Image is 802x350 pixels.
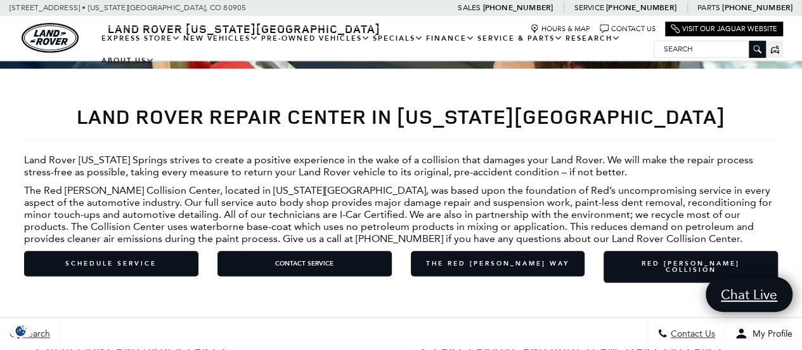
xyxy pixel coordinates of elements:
[22,23,79,53] a: land-rover
[108,21,380,36] span: Land Rover [US_STATE][GEOGRAPHIC_DATA]
[600,24,656,34] a: Contact Us
[671,24,777,34] a: Visit Our Jaguar Website
[24,105,778,128] h2: Land Rover Repair Center in [US_STATE][GEOGRAPHIC_DATA]
[10,3,246,12] a: [STREET_ADDRESS] • [US_STATE][GEOGRAPHIC_DATA], CO 80905
[24,184,778,245] p: The Red [PERSON_NAME] Collision Center, located in [US_STATE][GEOGRAPHIC_DATA], was based upon th...
[425,27,476,50] a: Finance
[100,27,182,50] a: EXPRESS STORE
[574,3,604,12] span: Service
[458,3,481,12] span: Sales
[706,277,792,312] a: Chat Live
[100,50,156,72] a: About Us
[22,23,79,53] img: Land Rover
[476,27,564,50] a: Service & Parts
[182,27,260,50] a: New Vehicles
[725,318,802,350] button: Open user profile menu
[604,251,778,283] a: Red [PERSON_NAME] Collision
[530,24,590,34] a: Hours & Map
[606,3,676,13] a: [PHONE_NUMBER]
[411,251,585,276] a: The Red [PERSON_NAME] Way
[100,27,654,72] nav: Main Navigation
[24,251,198,276] a: SCHEDULE SERVICE
[697,3,720,12] span: Parts
[260,27,372,50] a: Pre-Owned Vehicles
[722,3,792,13] a: [PHONE_NUMBER]
[654,41,765,57] input: Search
[715,286,784,303] span: Chat Live
[372,27,425,50] a: Specials
[482,3,553,13] a: [PHONE_NUMBER]
[24,154,778,178] p: Land Rover [US_STATE] Springs strives to create a positive experience in the wake of a collision ...
[6,324,36,337] img: Opt-Out Icon
[6,324,36,337] section: Click to Open Cookie Consent Modal
[100,21,388,36] a: Land Rover [US_STATE][GEOGRAPHIC_DATA]
[668,329,715,340] span: Contact Us
[747,329,792,340] span: My Profile
[217,251,392,276] button: Contact Service
[564,27,622,50] a: Research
